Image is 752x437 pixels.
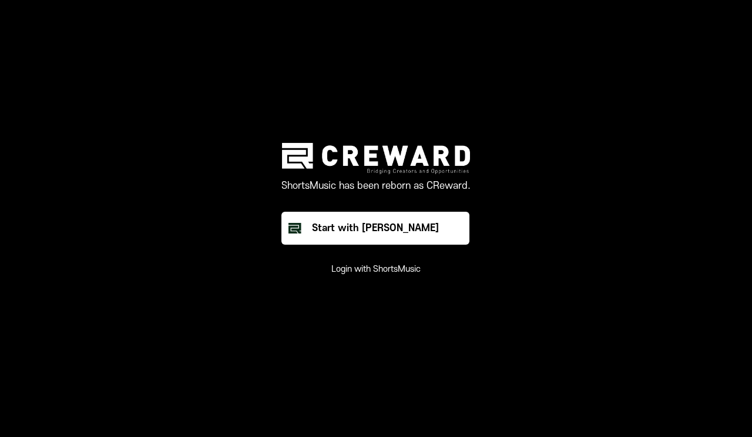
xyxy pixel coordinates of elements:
[281,212,469,245] button: Start with [PERSON_NAME]
[281,179,471,193] p: ShortsMusic has been reborn as CReward.
[312,221,439,235] div: Start with [PERSON_NAME]
[282,143,470,174] img: creward logo
[331,263,421,275] button: Login with ShortsMusic
[281,212,471,245] a: Start with [PERSON_NAME]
